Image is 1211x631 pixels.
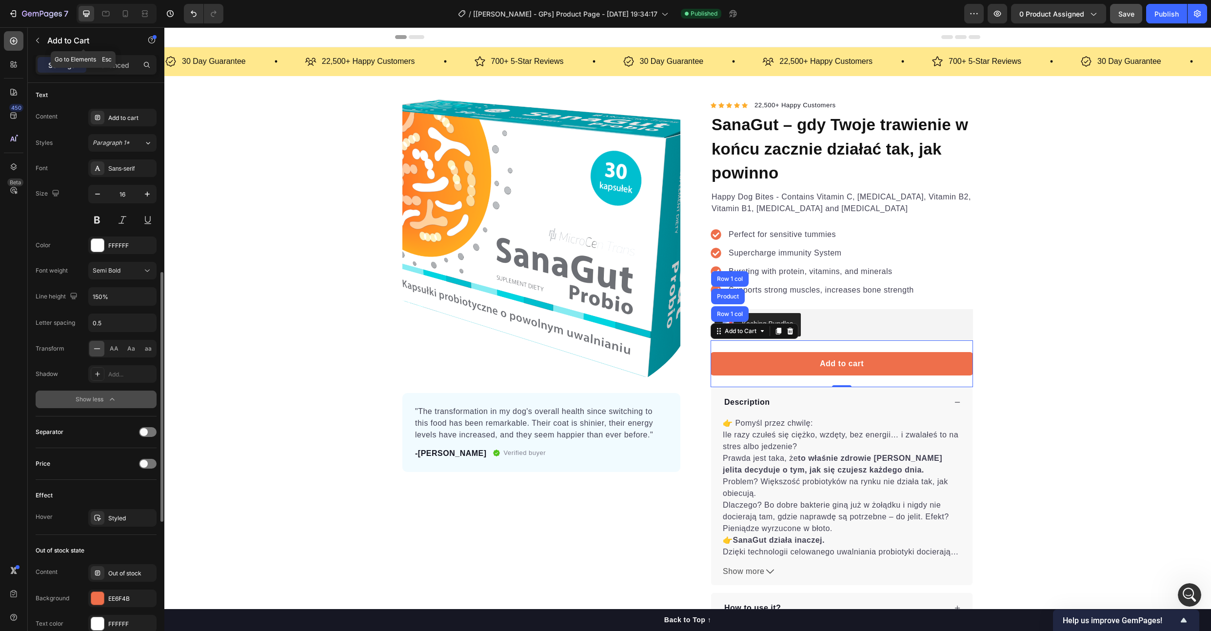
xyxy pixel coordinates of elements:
[546,325,809,348] button: Add to cart
[691,9,717,18] span: Published
[1110,4,1142,23] button: Save
[36,187,61,200] div: Size
[558,392,794,447] p: 👉 Pomyśl przez chwilę: Ile razy czułeś się ciężko, wzdęty, bez energii… i zwalałeś to na stres al...
[1154,9,1179,19] div: Publish
[546,84,809,159] h1: SanaGut – gdy Twoje trawienie w końcu zacznie działać tak, jak powinno
[36,546,84,555] div: Out of stock state
[36,266,68,275] div: Font weight
[551,284,580,290] div: Row 1 col
[473,9,657,19] span: [[PERSON_NAME] - GPs] Product Page - [DATE] 19:34:17
[569,509,660,517] strong: SanaGut działa inaczej.
[145,344,152,353] span: aa
[89,314,156,332] input: Auto
[476,27,539,41] p: 30 Day Guarantee
[1146,4,1187,23] button: Publish
[108,241,154,250] div: FFFFFF
[88,134,157,152] button: Paragraph 1*
[558,538,796,550] button: Show more
[108,594,154,603] div: EE6F4B
[47,35,130,46] p: Add to Cart
[564,201,750,213] p: Perfect for sensitive tummies
[558,538,600,550] span: Show more
[327,27,399,41] p: 700+ 5-Star Reviews
[36,241,51,250] div: Color
[36,91,48,99] div: Text
[1063,616,1178,625] span: Help us improve GemPages!
[36,428,63,436] div: Separator
[558,299,594,308] div: Add to Cart
[577,292,629,302] div: Kaching Bundles
[339,421,382,431] p: Verified buyer
[7,178,23,186] div: Beta
[36,459,50,468] div: Price
[4,4,73,23] button: 7
[36,391,157,408] button: Show less
[564,220,750,232] p: Supercharge immunity System
[164,27,1211,631] iframe: To enrich screen reader interactions, please activate Accessibility in Grammarly extension settings
[615,27,708,41] p: 22,500+ Happy Customers
[36,344,64,353] div: Transform
[36,619,63,628] div: Text color
[108,620,154,629] div: FFFFFF
[36,513,53,521] div: Hover
[89,288,156,305] input: Auto
[93,267,120,274] span: Semi Bold
[564,238,750,250] p: Bursting with protein, vitamins, and minerals
[64,8,68,20] p: 7
[36,568,58,576] div: Content
[547,164,808,187] p: Happy Dog Bites - Contains Vitamin C, [MEDICAL_DATA], Vitamin B2, Vitamin B1, [MEDICAL_DATA] and ...
[96,60,129,70] p: Advanced
[1019,9,1084,19] span: 0 product assigned
[469,9,471,19] span: /
[108,164,154,173] div: Sans-serif
[1063,614,1190,626] button: Show survey - Help us improve GemPages!
[88,262,157,279] button: Semi Bold
[558,427,778,447] strong: to właśnie zdrowie [PERSON_NAME] jelita decyduje o tym, jak się czujesz każdego dnia.
[551,266,576,272] div: Product
[36,290,79,303] div: Line height
[36,594,69,603] div: Background
[550,286,636,309] button: Kaching Bundles
[1011,4,1106,23] button: 0 product assigned
[93,138,130,147] span: Paragraph 1*
[36,164,48,173] div: Font
[110,344,119,353] span: AA
[564,257,750,269] p: Supports strong muscles, increases bone strength
[560,369,606,381] p: Description
[9,104,23,112] div: 450
[560,575,616,587] p: How to use it?
[933,27,997,41] p: 30 Day Guarantee
[551,249,580,255] div: Row 1 col
[36,112,58,121] div: Content
[1118,10,1134,18] span: Save
[108,370,154,379] div: Add...
[558,450,785,505] p: Problem? Większość probiotyków na rynku nie działa tak, jak obiecują. Dlaczego? Bo dobre bakterie...
[36,491,53,500] div: Effect
[500,588,547,598] div: Back to Top ↑
[48,60,76,70] p: Settings
[1178,583,1201,607] iframe: Intercom live chat
[558,509,786,540] p: 👉 Dzięki technologii celowanego uwalniania probiotyki docierają dokładnie tam, gdzie mają działać...
[108,114,154,122] div: Add to cart
[251,378,503,414] p: "The transformation in my dog's overall health since switching to this food has been remarkable. ...
[76,394,117,404] div: Show less
[36,318,75,327] div: Letter spacing
[184,4,223,23] div: Undo/Redo
[36,138,53,147] div: Styles
[127,344,135,353] span: Aa
[784,27,857,41] p: 700+ 5-Star Reviews
[108,569,154,578] div: Out of stock
[251,420,322,432] p: -[PERSON_NAME]
[36,370,58,378] div: Shadow
[655,331,699,342] div: Add to cart
[108,514,154,523] div: Styled
[590,73,672,83] p: 22,500+ Happy Customers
